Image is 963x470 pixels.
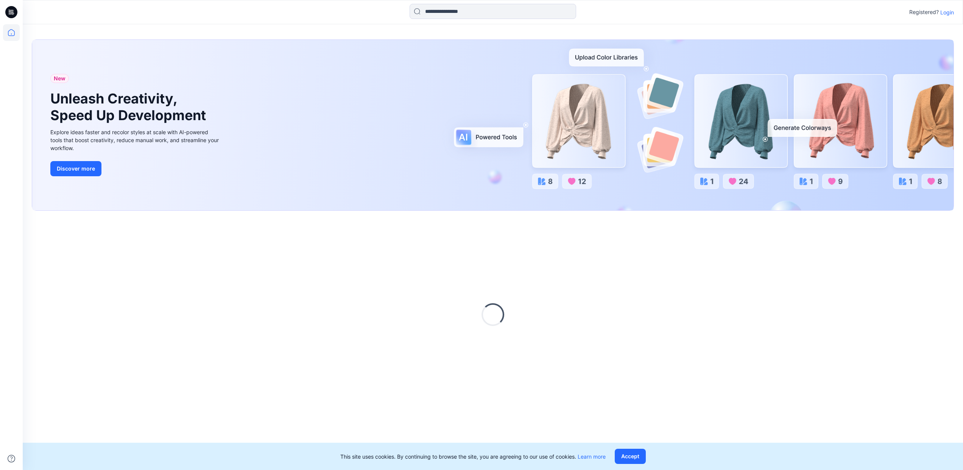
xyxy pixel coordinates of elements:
[909,8,939,17] p: Registered?
[940,8,954,16] p: Login
[50,161,221,176] a: Discover more
[50,128,221,152] div: Explore ideas faster and recolor styles at scale with AI-powered tools that boost creativity, red...
[50,91,209,123] h1: Unleash Creativity, Speed Up Development
[578,453,606,460] a: Learn more
[340,453,606,461] p: This site uses cookies. By continuing to browse the site, you are agreeing to our use of cookies.
[54,74,65,83] span: New
[615,449,646,464] button: Accept
[50,161,101,176] button: Discover more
